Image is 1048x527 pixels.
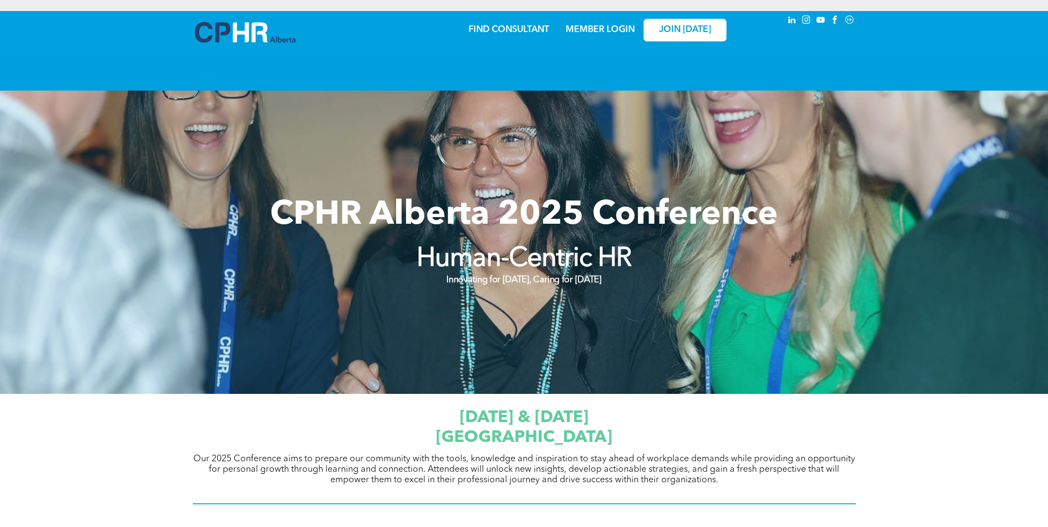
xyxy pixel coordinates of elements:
[193,455,855,484] span: Our 2025 Conference aims to prepare our community with the tools, knowledge and inspiration to st...
[468,25,549,34] a: FIND CONSULTANT
[801,14,813,29] a: instagram
[195,22,296,43] img: A blue and white logo for cp alberta
[436,429,612,446] span: [GEOGRAPHIC_DATA]
[446,276,601,284] strong: Innovating for [DATE], Caring for [DATE]
[829,14,841,29] a: facebook
[786,14,798,29] a: linkedin
[566,25,635,34] a: MEMBER LOGIN
[460,409,588,426] span: [DATE] & [DATE]
[417,246,632,272] strong: Human-Centric HR
[844,14,856,29] a: Social network
[270,199,778,232] span: CPHR Alberta 2025 Conference
[644,19,726,41] a: JOIN [DATE]
[659,25,711,35] span: JOIN [DATE]
[815,14,827,29] a: youtube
